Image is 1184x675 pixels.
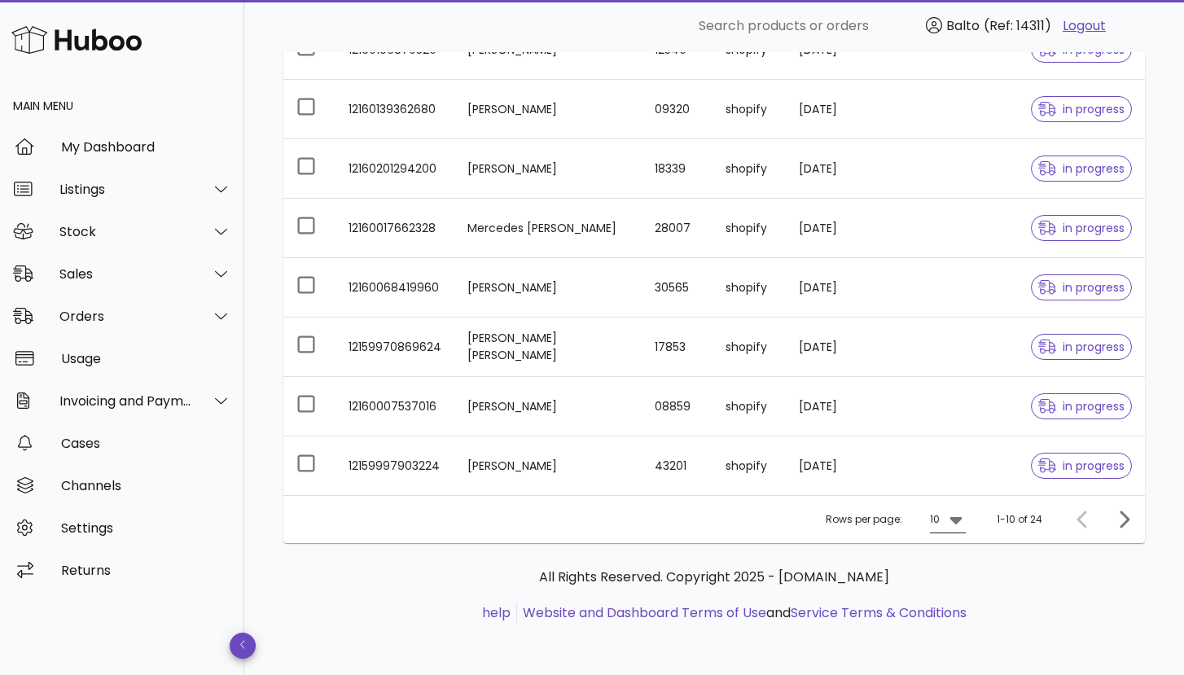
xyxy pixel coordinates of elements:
div: 1-10 of 24 [997,512,1042,527]
td: [DATE] [786,139,866,199]
td: 12159997903224 [335,436,454,495]
td: shopify [713,80,786,139]
td: [PERSON_NAME] [PERSON_NAME] [454,318,642,377]
td: [DATE] [786,258,866,318]
div: Cases [61,436,231,451]
div: Invoicing and Payments [59,393,192,409]
td: Mercedes [PERSON_NAME] [454,199,642,258]
td: 30565 [642,258,713,318]
td: [PERSON_NAME] [454,377,642,436]
td: [DATE] [786,318,866,377]
span: in progress [1038,222,1125,234]
td: shopify [713,436,786,495]
td: shopify [713,199,786,258]
div: Rows per page: [826,496,966,543]
td: [PERSON_NAME] [454,139,642,199]
td: 12160007537016 [335,377,454,436]
td: 12160201294200 [335,139,454,199]
img: Huboo Logo [11,22,142,57]
td: shopify [713,377,786,436]
td: 09320 [642,80,713,139]
td: [DATE] [786,199,866,258]
span: (Ref: 14311) [984,16,1051,35]
td: shopify [713,318,786,377]
div: Stock [59,224,192,239]
div: Settings [61,520,231,536]
a: help [482,603,511,622]
span: in progress [1038,44,1125,55]
td: 12160139362680 [335,80,454,139]
td: [PERSON_NAME] [454,436,642,495]
span: Balto [946,16,980,35]
td: shopify [713,258,786,318]
td: 43201 [642,436,713,495]
li: and [517,603,967,623]
a: Website and Dashboard Terms of Use [523,603,766,622]
td: 17853 [642,318,713,377]
td: [DATE] [786,436,866,495]
td: 08859 [642,377,713,436]
span: in progress [1038,163,1125,174]
div: Sales [59,266,192,282]
div: Returns [61,563,231,578]
td: [DATE] [786,377,866,436]
div: 10 [930,512,940,527]
span: in progress [1038,401,1125,412]
td: 12160068419960 [335,258,454,318]
div: Usage [61,351,231,366]
p: All Rights Reserved. Copyright 2025 - [DOMAIN_NAME] [296,568,1132,587]
td: 12160017662328 [335,199,454,258]
td: 28007 [642,199,713,258]
td: [DATE] [786,80,866,139]
span: in progress [1038,282,1125,293]
div: Listings [59,182,192,197]
td: 18339 [642,139,713,199]
span: in progress [1038,460,1125,471]
div: Channels [61,478,231,493]
div: My Dashboard [61,139,231,155]
td: 12159970869624 [335,318,454,377]
td: [PERSON_NAME] [454,80,642,139]
div: 10Rows per page: [930,506,966,533]
button: Next page [1109,505,1138,534]
a: Service Terms & Conditions [791,603,967,622]
span: in progress [1038,103,1125,115]
td: [PERSON_NAME] [454,258,642,318]
a: Logout [1063,16,1106,36]
span: in progress [1038,341,1125,353]
div: Orders [59,309,192,324]
td: shopify [713,139,786,199]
